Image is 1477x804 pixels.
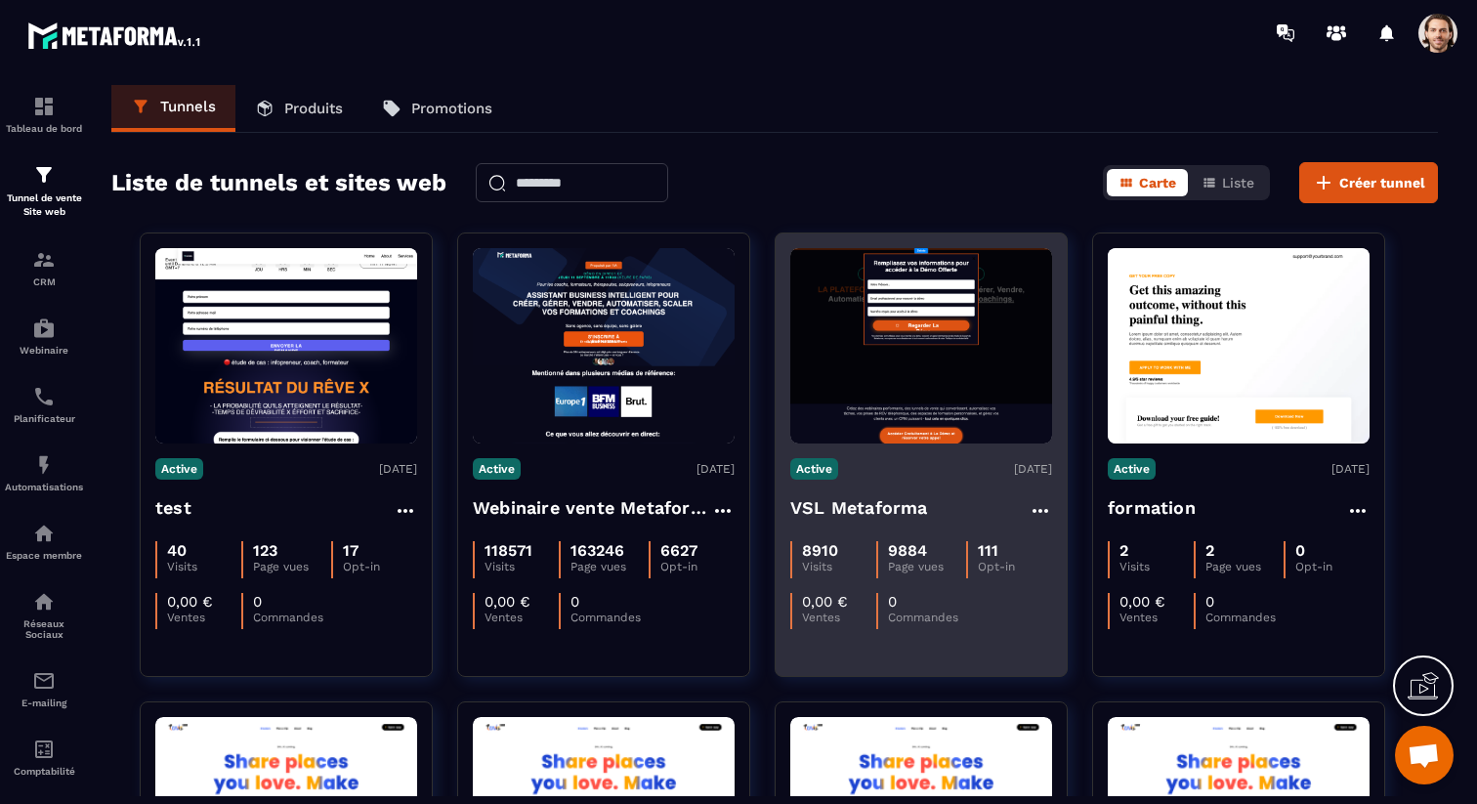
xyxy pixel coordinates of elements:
h2: Liste de tunnels et sites web [111,163,446,202]
a: automationsautomationsEspace membre [5,507,83,575]
img: formation [32,163,56,187]
p: E-mailing [5,698,83,708]
a: schedulerschedulerPlanificateur [5,370,83,439]
a: Tunnels [111,85,235,132]
img: image [155,248,417,444]
p: Active [1108,458,1156,480]
img: email [32,669,56,693]
p: Opt-in [978,560,1052,573]
img: scheduler [32,385,56,408]
p: [DATE] [379,462,417,476]
button: Carte [1107,169,1188,196]
h4: test [155,494,191,522]
img: image [790,248,1052,444]
h4: Webinaire vente Metaforma [473,494,711,522]
p: [DATE] [1331,462,1370,476]
h4: formation [1108,494,1196,522]
span: Carte [1139,175,1176,190]
p: 0,00 € [802,593,848,611]
p: Opt-in [343,560,417,573]
p: Commandes [253,611,327,624]
p: Active [473,458,521,480]
div: Ouvrir le chat [1395,726,1454,784]
button: Créer tunnel [1299,162,1438,203]
p: Automatisations [5,482,83,492]
p: Page vues [1205,560,1283,573]
p: Commandes [888,611,962,624]
p: Produits [284,100,343,117]
a: formationformationCRM [5,233,83,302]
p: 9884 [888,541,927,560]
p: Promotions [411,100,492,117]
a: emailemailE-mailing [5,655,83,723]
img: image [473,248,735,444]
p: Visits [485,560,559,573]
img: automations [32,522,56,545]
p: 118571 [485,541,532,560]
p: 0,00 € [485,593,530,611]
p: Espace membre [5,550,83,561]
p: Planificateur [5,413,83,424]
p: 17 [343,541,359,560]
p: Ventes [485,611,559,624]
p: Ventes [167,611,241,624]
h4: VSL Metaforma [790,494,928,522]
p: 0 [1205,593,1214,611]
button: Liste [1190,169,1266,196]
span: Liste [1222,175,1254,190]
p: Visits [167,560,241,573]
p: Tunnel de vente Site web [5,191,83,219]
p: 2 [1119,541,1128,560]
p: Comptabilité [5,766,83,777]
a: accountantaccountantComptabilité [5,723,83,791]
a: Produits [235,85,362,132]
p: Page vues [253,560,330,573]
p: 6627 [660,541,697,560]
a: automationsautomationsWebinaire [5,302,83,370]
p: Visits [802,560,876,573]
p: Page vues [570,560,648,573]
p: Réseaux Sociaux [5,618,83,640]
p: 0 [1295,541,1305,560]
p: Opt-in [660,560,735,573]
p: 123 [253,541,277,560]
a: Promotions [362,85,512,132]
span: Créer tunnel [1339,173,1425,192]
p: Opt-in [1295,560,1370,573]
p: Commandes [1205,611,1280,624]
img: accountant [32,738,56,761]
p: 40 [167,541,187,560]
img: automations [32,453,56,477]
p: 0 [253,593,262,611]
p: 2 [1205,541,1214,560]
img: automations [32,317,56,340]
img: social-network [32,590,56,614]
p: Tunnels [160,98,216,115]
p: [DATE] [1014,462,1052,476]
p: Tableau de bord [5,123,83,134]
img: formation [32,95,56,118]
p: Ventes [802,611,876,624]
p: Ventes [1119,611,1194,624]
p: Visits [1119,560,1194,573]
p: Page vues [888,560,965,573]
p: 111 [978,541,998,560]
a: formationformationTableau de bord [5,80,83,148]
a: social-networksocial-networkRéseaux Sociaux [5,575,83,655]
img: logo [27,18,203,53]
a: automationsautomationsAutomatisations [5,439,83,507]
p: 0 [570,593,579,611]
p: [DATE] [696,462,735,476]
p: 0,00 € [1119,593,1165,611]
p: CRM [5,276,83,287]
img: image [1108,248,1370,444]
p: 0 [888,593,897,611]
p: 0,00 € [167,593,213,611]
img: formation [32,248,56,272]
p: Webinaire [5,345,83,356]
p: 163246 [570,541,624,560]
p: Active [790,458,838,480]
p: 8910 [802,541,838,560]
a: formationformationTunnel de vente Site web [5,148,83,233]
p: Active [155,458,203,480]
